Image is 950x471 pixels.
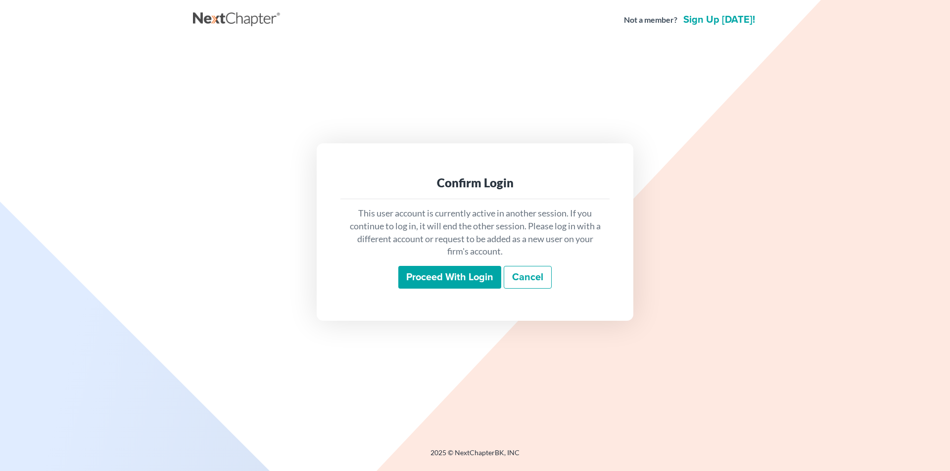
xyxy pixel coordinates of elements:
div: 2025 © NextChapterBK, INC [193,448,757,466]
a: Cancel [504,266,552,289]
strong: Not a member? [624,14,677,26]
a: Sign up [DATE]! [681,15,757,25]
div: Confirm Login [348,175,602,191]
input: Proceed with login [398,266,501,289]
p: This user account is currently active in another session. If you continue to log in, it will end ... [348,207,602,258]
